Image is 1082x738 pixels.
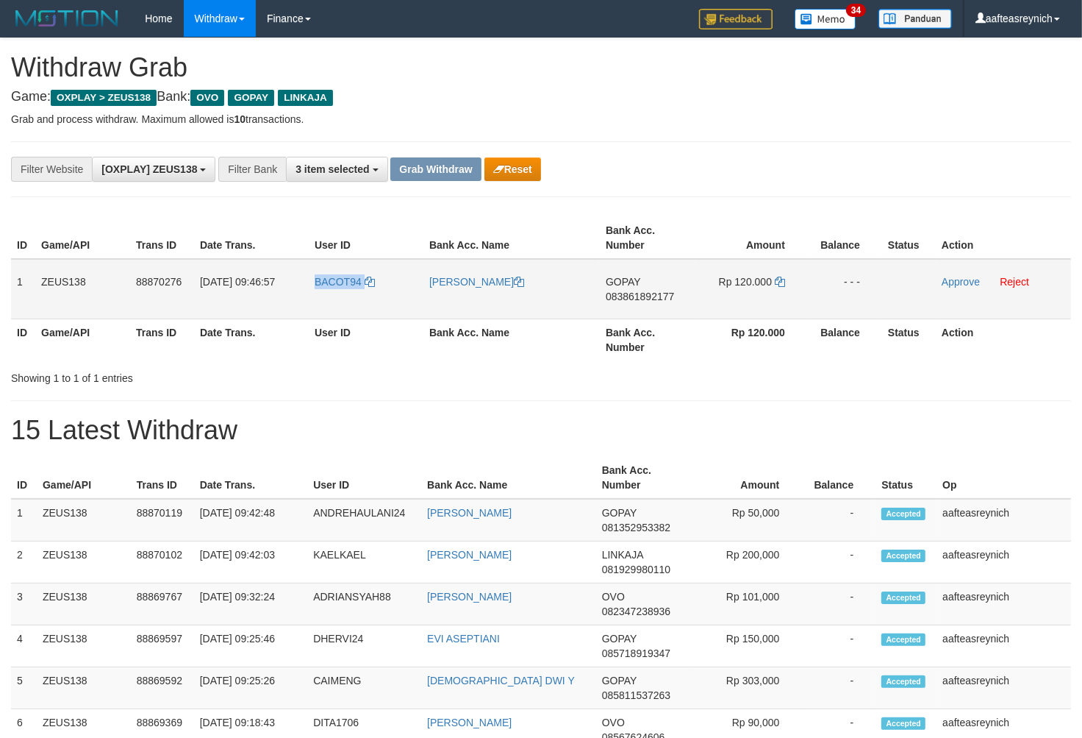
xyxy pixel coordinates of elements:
[690,625,802,667] td: Rp 150,000
[775,276,785,288] a: Copy 120000 to clipboard
[936,319,1071,361] th: Action
[695,319,807,361] th: Rp 120.000
[194,217,309,259] th: Date Trans.
[881,550,925,562] span: Accepted
[602,564,670,575] span: Copy 081929980110 to clipboard
[1000,276,1029,288] a: Reject
[11,457,37,499] th: ID
[11,365,440,386] div: Showing 1 to 1 of 1 entries
[190,90,224,106] span: OVO
[307,542,421,583] td: KAELKAEL
[11,7,123,29] img: MOTION_logo.png
[307,625,421,667] td: DHERVI24
[35,259,130,319] td: ZEUS138
[936,625,1071,667] td: aafteasreynich
[307,457,421,499] th: User ID
[309,217,423,259] th: User ID
[37,583,131,625] td: ZEUS138
[130,319,194,361] th: Trans ID
[602,689,670,701] span: Copy 085811537263 to clipboard
[194,625,308,667] td: [DATE] 09:25:46
[309,319,423,361] th: User ID
[602,591,625,603] span: OVO
[807,319,882,361] th: Balance
[936,542,1071,583] td: aafteasreynich
[295,163,369,175] span: 3 item selected
[801,625,875,667] td: -
[602,647,670,659] span: Copy 085718919347 to clipboard
[427,507,512,519] a: [PERSON_NAME]
[602,507,637,519] span: GOPAY
[11,259,35,319] td: 1
[878,9,952,29] img: panduan.png
[423,319,600,361] th: Bank Acc. Name
[101,163,197,175] span: [OXPLAY] ZEUS138
[37,667,131,709] td: ZEUS138
[936,457,1071,499] th: Op
[881,634,925,646] span: Accepted
[11,625,37,667] td: 4
[881,508,925,520] span: Accepted
[11,583,37,625] td: 3
[690,583,802,625] td: Rp 101,000
[131,499,194,542] td: 88870119
[307,667,421,709] td: CAIMENG
[719,276,772,288] span: Rp 120.000
[602,606,670,617] span: Copy 082347238936 to clipboard
[606,276,640,288] span: GOPAY
[37,499,131,542] td: ZEUS138
[484,157,541,181] button: Reset
[846,4,866,17] span: 34
[194,457,308,499] th: Date Trans.
[600,319,695,361] th: Bank Acc. Number
[423,217,600,259] th: Bank Acc. Name
[131,667,194,709] td: 88869592
[936,583,1071,625] td: aafteasreynich
[695,217,807,259] th: Amount
[200,276,275,288] span: [DATE] 09:46:57
[602,522,670,533] span: Copy 081352953382 to clipboard
[795,9,856,29] img: Button%20Memo.svg
[807,259,882,319] td: - - -
[136,276,182,288] span: 88870276
[801,583,875,625] td: -
[194,542,308,583] td: [DATE] 09:42:03
[602,549,643,561] span: LINKAJA
[690,542,802,583] td: Rp 200,000
[881,592,925,604] span: Accepted
[130,217,194,259] th: Trans ID
[11,667,37,709] td: 5
[602,717,625,728] span: OVO
[194,319,309,361] th: Date Trans.
[218,157,286,182] div: Filter Bank
[427,591,512,603] a: [PERSON_NAME]
[131,583,194,625] td: 88869767
[11,499,37,542] td: 1
[37,625,131,667] td: ZEUS138
[881,675,925,688] span: Accepted
[882,319,936,361] th: Status
[936,217,1071,259] th: Action
[131,457,194,499] th: Trans ID
[875,457,936,499] th: Status
[194,583,308,625] td: [DATE] 09:32:24
[92,157,215,182] button: [OXPLAY] ZEUS138
[194,667,308,709] td: [DATE] 09:25:26
[286,157,387,182] button: 3 item selected
[37,542,131,583] td: ZEUS138
[936,499,1071,542] td: aafteasreynich
[427,717,512,728] a: [PERSON_NAME]
[131,542,194,583] td: 88870102
[194,499,308,542] td: [DATE] 09:42:48
[881,717,925,730] span: Accepted
[11,416,1071,445] h1: 15 Latest Withdraw
[596,457,690,499] th: Bank Acc. Number
[315,276,362,288] span: BACOT94
[228,90,274,106] span: GOPAY
[602,675,637,686] span: GOPAY
[600,217,695,259] th: Bank Acc. Number
[807,217,882,259] th: Balance
[427,549,512,561] a: [PERSON_NAME]
[690,499,802,542] td: Rp 50,000
[11,319,35,361] th: ID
